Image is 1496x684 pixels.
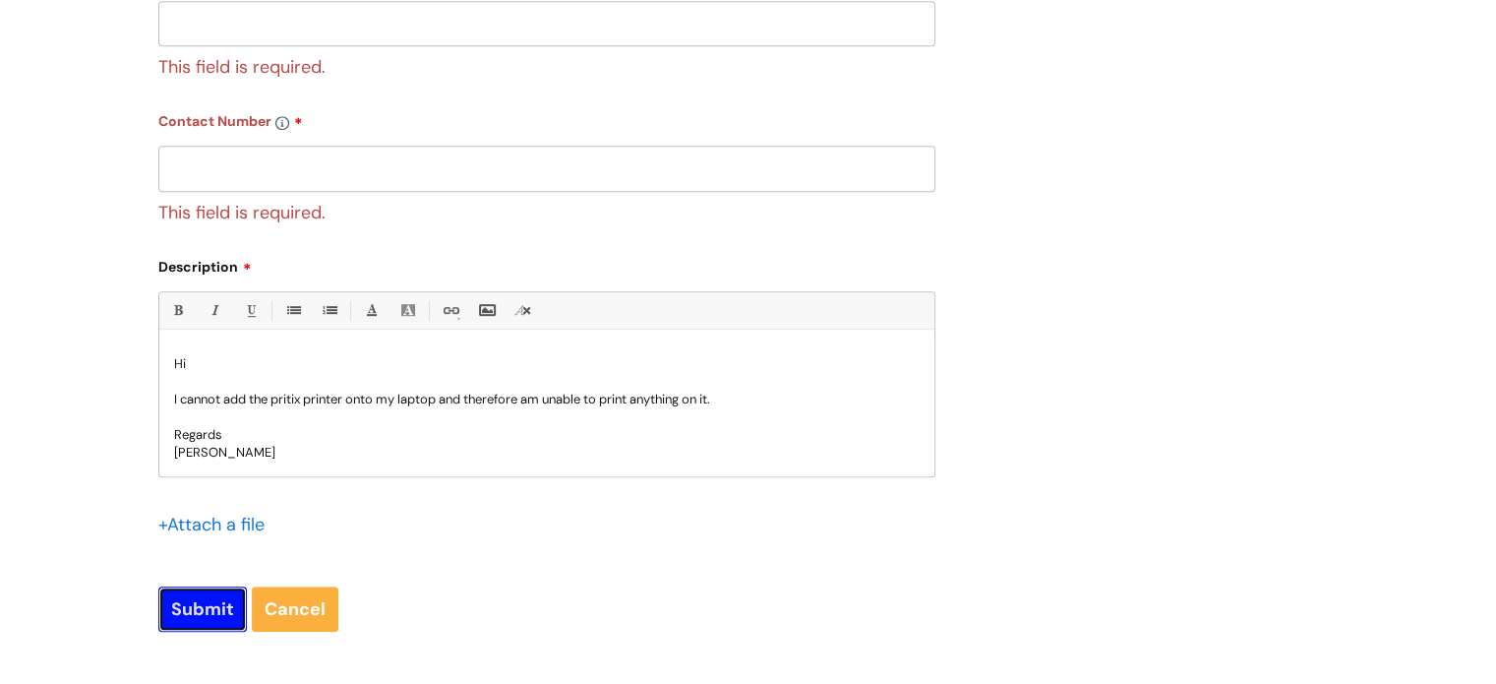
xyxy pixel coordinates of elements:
span: + [158,513,167,536]
a: Link [438,298,462,323]
input: Submit [158,587,247,632]
a: Insert Image... [474,298,499,323]
p: Hi [174,355,920,373]
a: Underline(Ctrl-U) [238,298,263,323]
label: Contact Number [158,106,935,130]
a: • Unordered List (Ctrl-Shift-7) [280,298,305,323]
div: This field is required. [158,192,935,228]
a: Cancel [252,587,338,632]
label: Description [158,252,935,276]
a: Remove formatting (Ctrl-\) [510,298,535,323]
p: I cannot add the pritix printer onto my laptop and therefore am unable to print anything on it. [174,391,920,426]
img: info-icon.svg [275,116,289,130]
a: Bold (Ctrl-B) [165,298,190,323]
p: Regards [174,426,920,444]
a: Italic (Ctrl-I) [202,298,226,323]
a: 1. Ordered List (Ctrl-Shift-8) [317,298,341,323]
div: Attach a file [158,509,276,540]
div: This field is required. [158,46,935,83]
a: Back Color [395,298,420,323]
a: Font Color [359,298,384,323]
p: [PERSON_NAME] [174,444,920,462]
